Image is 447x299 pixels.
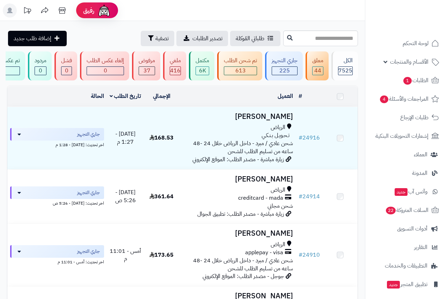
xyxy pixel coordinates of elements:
div: 6036 [196,67,209,75]
span: أدوات التسويق [397,224,427,234]
span: # [299,134,302,142]
div: تم شحن الطلب [224,57,257,65]
span: إشعارات التحويلات البنكية [375,131,428,141]
a: مكتمل 6K [188,51,216,80]
a: #24916 [299,134,320,142]
a: جاري التجهيز 225 [264,51,304,80]
div: مكتمل [196,57,209,65]
span: طلباتي المُوكلة [236,34,264,43]
span: زيارة مباشرة - مصدر الطلب: تطبيق الجوال [197,210,284,218]
span: جاري التجهيز [77,248,100,255]
a: السلات المتروكة22 [369,202,443,219]
a: تطبيق المتجرجديد [369,276,443,293]
a: مردود 0 [27,51,53,80]
h3: [PERSON_NAME] [182,175,293,183]
img: logo-2.png [400,20,440,34]
a: مرفوض 37 [131,51,162,80]
span: تصدير الطلبات [192,34,222,43]
span: [DATE] - 5:26 ص [115,188,136,205]
span: تـحـويـل بـنـكـي [262,131,290,140]
a: تاريخ الطلب [110,92,141,100]
span: الرياض [271,186,285,194]
span: 173.65 [149,251,174,259]
a: فشل 0 [53,51,79,80]
div: الكل [338,57,353,65]
span: 168.53 [149,134,174,142]
div: 0 [35,67,46,75]
span: جوجل - مصدر الطلب: الموقع الإلكتروني [203,272,284,280]
div: اخر تحديث: أمس - 11:01 م [10,258,104,265]
a: تم شحن الطلب 613 [216,51,264,80]
span: creditcard - mada [238,194,283,202]
span: # [299,251,302,259]
span: 0 [104,66,107,75]
a: العميل [278,92,293,100]
a: الكل7525 [330,51,359,80]
a: الإجمالي [153,92,170,100]
span: تصفية [155,34,169,43]
div: جاري التجهيز [272,57,298,65]
div: اخر تحديث: [DATE] - 1:28 م [10,141,104,148]
a: الحالة [91,92,104,100]
img: ai-face.png [97,3,111,17]
div: مرفوض [139,57,155,65]
span: وآتس آب [394,187,427,197]
span: لوحة التحكم [403,38,428,48]
span: 7525 [338,66,352,75]
div: 44 [313,67,323,75]
a: المراجعات والأسئلة4 [369,91,443,107]
span: تطبيق المتجر [386,279,427,289]
span: [DATE] - 1:27 م [115,130,135,146]
span: 4 [380,95,388,103]
a: طلباتي المُوكلة [230,31,280,46]
span: 225 [279,66,290,75]
span: applepay - visa [245,249,283,257]
a: #24910 [299,251,320,259]
span: الرياض [271,123,285,131]
a: التطبيقات والخدمات [369,257,443,274]
span: العملاء [414,150,427,159]
span: جديد [395,188,408,196]
span: 416 [170,66,181,75]
span: 22 [386,207,396,214]
span: جديد [387,281,400,289]
div: إلغاء عكس الطلب [87,57,124,65]
span: التطبيقات والخدمات [385,261,427,271]
h3: [PERSON_NAME] [182,229,293,237]
div: 613 [224,67,257,75]
div: ملغي [170,57,181,65]
button: تصفية [141,31,174,46]
div: 0 [87,67,124,75]
a: التقارير [369,239,443,256]
span: السلات المتروكة [385,205,428,215]
div: اخر تحديث: [DATE] - 5:26 ص [10,199,104,206]
a: طلبات الإرجاع [369,109,443,126]
a: #24914 [299,192,320,201]
span: طلبات الإرجاع [400,113,428,122]
div: معلق [312,57,323,65]
span: 37 [144,66,151,75]
span: 6K [199,66,206,75]
span: 1 [403,77,412,85]
a: وآتس آبجديد [369,183,443,200]
span: الأقسام والمنتجات [390,57,428,67]
div: مردود [35,57,46,65]
span: الطلبات [403,76,428,85]
div: فشل [61,57,72,65]
a: أدوات التسويق [369,220,443,237]
a: تصدير الطلبات [176,31,228,46]
span: رفيق [83,6,94,15]
span: 613 [235,66,246,75]
div: 416 [170,67,181,75]
a: # [299,92,302,100]
a: الطلبات1 [369,72,443,89]
span: المدونة [412,168,427,178]
span: أمس - 11:01 م [110,247,141,263]
a: العملاء [369,146,443,163]
span: الرياض [271,241,285,249]
a: ملغي 416 [162,51,188,80]
span: 0 [39,66,42,75]
span: جاري التجهيز [77,131,100,138]
h3: [PERSON_NAME] [182,113,293,121]
span: # [299,192,302,201]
